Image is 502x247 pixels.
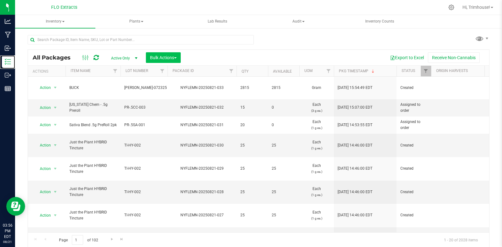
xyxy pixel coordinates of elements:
span: Created [400,142,427,148]
div: NYFLEMN-20250821-033 [167,85,238,91]
span: Action [34,188,51,196]
span: Each [303,119,330,131]
span: [DATE] 14:46:00 EDT [338,212,372,218]
input: Search Package ID, Item Name, SKU, Lot or Part Number... [28,35,254,44]
span: Sativa Blend .5g PreRoll 2pk [69,122,117,128]
span: Inventory Counts [357,19,403,24]
span: Each [303,139,330,151]
a: Filter [483,66,494,76]
a: Filter [421,66,431,76]
span: Assigned to order [400,102,427,114]
span: select [51,211,59,220]
a: Lot Number [125,69,148,73]
span: select [51,83,59,92]
span: Action [34,211,51,220]
span: Action [34,164,51,173]
span: [DATE] 14:46:00 EDT [338,166,372,172]
a: Filter [226,66,237,76]
span: TI-HY-002 [124,212,164,218]
div: NYFLEMN-20250821-031 [167,122,238,128]
a: Audit [258,15,339,28]
span: 25 [272,212,296,218]
span: 25 [240,142,264,148]
a: Pkg Timestamp [339,69,376,73]
span: Each [303,163,330,175]
span: [DATE] 15:07:00 EDT [338,105,372,111]
span: Lab Results [199,19,236,24]
span: Bulk Actions [150,55,177,60]
p: (1 g ea.) [303,215,330,221]
inline-svg: Inventory [5,59,11,65]
span: [DATE] 14:53:55 EDT [338,122,372,128]
a: Filter [323,66,334,76]
button: Bulk Actions [146,52,181,63]
span: Just the Plant HYBRID Tincture [69,186,117,198]
span: [US_STATE] Chem - .5g Preroll [69,102,117,114]
p: (1 g ea.) [303,125,330,131]
div: Manage settings [447,4,455,10]
inline-svg: Reports [5,85,11,92]
span: Created [400,189,427,195]
p: (1 g ea.) [303,145,330,151]
span: Action [34,103,51,112]
span: 25 [272,166,296,172]
span: 1 - 20 of 2028 items [439,235,483,244]
span: 25 [240,166,264,172]
inline-svg: Outbound [5,72,11,78]
div: NYFLEMN-20250821-030 [167,142,238,148]
span: BUCK [69,85,117,91]
span: Each [303,209,330,221]
p: (1 g ea.) [303,169,330,175]
span: 25 [272,142,296,148]
a: Plants [96,15,176,28]
span: Action [34,141,51,150]
span: 0 [272,105,296,111]
span: 25 [240,189,264,195]
span: Just the Plant HYBRID Tincture [69,209,117,221]
p: 08/21 [3,239,12,244]
span: Created [400,212,427,218]
span: Assigned to order [400,119,427,131]
div: Actions [33,69,63,74]
span: select [51,164,59,173]
a: Inventory Counts [339,15,420,28]
span: FLO Extracts [51,5,77,10]
span: Page of 102 [54,235,103,245]
a: Item Name [71,69,91,73]
span: 15 [240,105,264,111]
span: 0 [272,122,296,128]
a: Go to the next page [107,235,116,244]
div: NYFLEMN-20250821-029 [167,166,238,172]
span: Just the Plant HYBRID Tincture [69,139,117,151]
span: [PERSON_NAME]-072325 [124,85,167,91]
button: Export to Excel [386,52,428,63]
a: Go to the last page [117,235,126,244]
a: Filter [157,66,168,76]
span: Action [34,121,51,129]
span: TI-HY-002 [124,166,164,172]
span: 2815 [240,85,264,91]
span: TI-HY-002 [124,142,164,148]
span: Each [303,186,330,198]
inline-svg: Inbound [5,45,11,51]
iframe: Resource center [6,197,25,216]
span: [DATE] 14:46:00 EDT [338,189,372,195]
span: Action [34,83,51,92]
span: select [51,103,59,112]
span: Hi, Trimhouse! [462,5,490,10]
div: NYFLEMN-20250821-032 [167,105,238,111]
span: [DATE] 14:46:00 EDT [338,142,372,148]
input: 1 [72,235,83,245]
a: Status [402,69,415,73]
a: Qty [242,69,248,74]
span: 25 [272,189,296,195]
span: TI-HY-002 [124,189,164,195]
inline-svg: Manufacturing [5,32,11,38]
span: [DATE] 15:54:49 EDT [338,85,372,91]
a: Inventory [15,15,95,28]
div: NYFLEMN-20250821-028 [167,189,238,195]
span: 20 [240,122,264,128]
